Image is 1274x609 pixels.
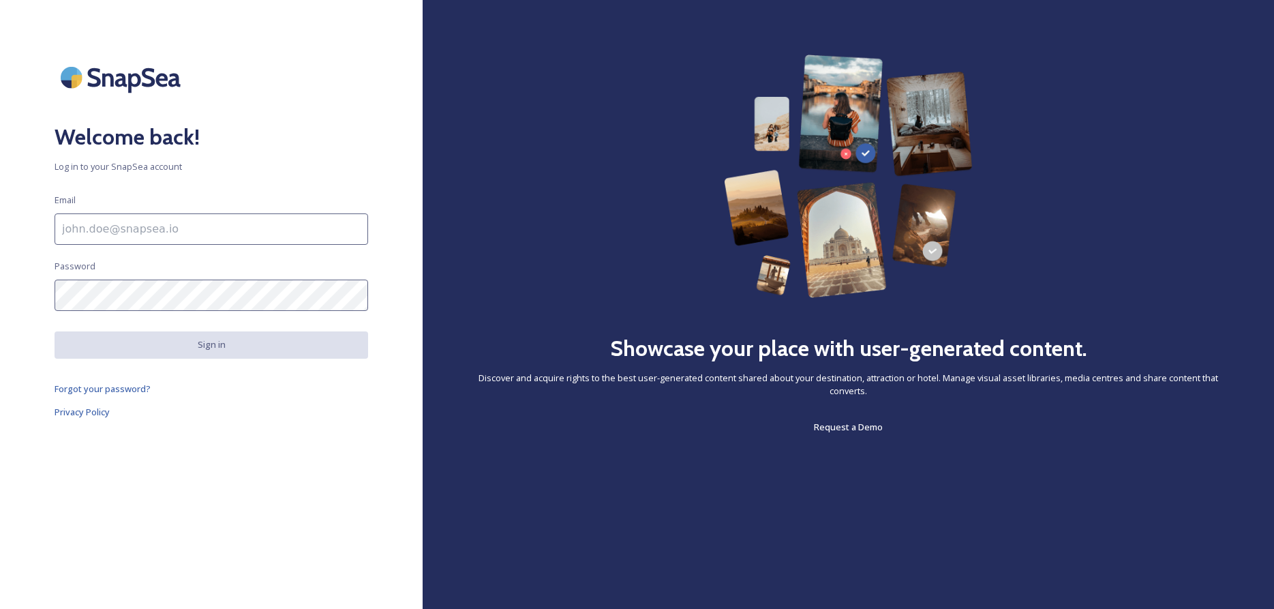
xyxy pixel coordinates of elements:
[814,419,883,435] a: Request a Demo
[814,421,883,433] span: Request a Demo
[55,260,95,273] span: Password
[55,331,368,358] button: Sign in
[55,213,368,245] input: john.doe@snapsea.io
[55,404,368,420] a: Privacy Policy
[55,121,368,153] h2: Welcome back!
[55,381,368,397] a: Forgot your password?
[55,55,191,100] img: SnapSea Logo
[55,406,110,418] span: Privacy Policy
[610,332,1087,365] h2: Showcase your place with user-generated content.
[55,194,76,207] span: Email
[724,55,972,298] img: 63b42ca75bacad526042e722_Group%20154-p-800.png
[477,372,1219,398] span: Discover and acquire rights to the best user-generated content shared about your destination, att...
[55,383,151,395] span: Forgot your password?
[55,160,368,173] span: Log in to your SnapSea account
